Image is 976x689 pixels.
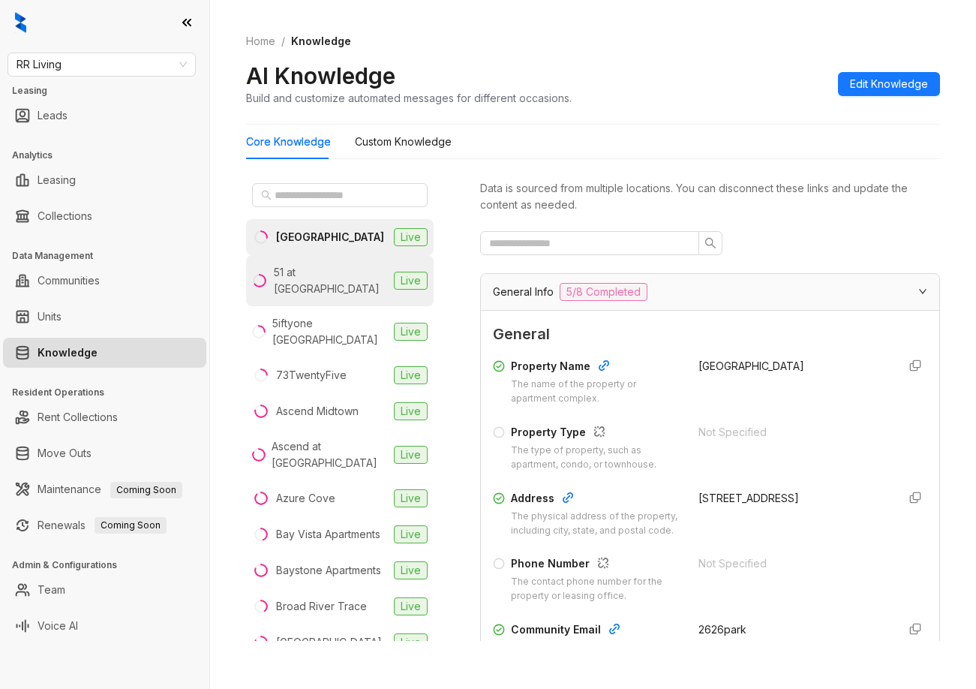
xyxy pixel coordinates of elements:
[394,402,428,420] span: Live
[12,249,209,263] h3: Data Management
[38,101,68,131] a: Leads
[394,366,428,384] span: Live
[838,72,940,96] button: Edit Knowledge
[15,12,26,33] img: logo
[918,287,927,296] span: expanded
[38,510,167,540] a: RenewalsComing Soon
[3,266,206,296] li: Communities
[38,402,118,432] a: Rent Collections
[38,165,76,195] a: Leasing
[3,201,206,231] li: Collections
[291,35,351,47] span: Knowledge
[38,338,98,368] a: Knowledge
[698,424,886,441] div: Not Specified
[3,302,206,332] li: Units
[511,490,680,510] div: Address
[276,526,380,543] div: Bay Vista Apartments
[243,33,278,50] a: Home
[394,323,428,341] span: Live
[12,84,209,98] h3: Leasing
[3,575,206,605] li: Team
[38,266,100,296] a: Communities
[394,633,428,651] span: Live
[698,360,804,372] span: [GEOGRAPHIC_DATA]
[511,510,680,538] div: The physical address of the property, including city, state, and postal code.
[276,367,347,384] div: 73TwentyFive
[17,53,187,76] span: RR Living
[12,386,209,399] h3: Resident Operations
[272,438,388,471] div: Ascend at [GEOGRAPHIC_DATA]
[480,180,940,213] div: Data is sourced from multiple locations. You can disconnect these links and update the content as...
[281,33,285,50] li: /
[394,446,428,464] span: Live
[698,490,886,507] div: [STREET_ADDRESS]
[850,76,928,92] span: Edit Knowledge
[276,598,367,615] div: Broad River Trace
[394,272,428,290] span: Live
[511,424,680,444] div: Property Type
[511,621,680,641] div: Community Email
[511,444,680,472] div: The type of property, such as apartment, condo, or townhouse.
[3,165,206,195] li: Leasing
[38,201,92,231] a: Collections
[246,90,572,106] div: Build and customize automated messages for different occasions.
[276,562,381,579] div: Baystone Apartments
[394,489,428,507] span: Live
[38,302,62,332] a: Units
[511,358,680,378] div: Property Name
[261,190,272,200] span: search
[3,438,206,468] li: Move Outs
[394,228,428,246] span: Live
[38,575,65,605] a: Team
[274,264,388,297] div: 51 at [GEOGRAPHIC_DATA]
[272,315,388,348] div: 5iftyone [GEOGRAPHIC_DATA]
[276,229,384,245] div: [GEOGRAPHIC_DATA]
[95,517,167,534] span: Coming Soon
[355,134,452,150] div: Custom Knowledge
[698,555,886,572] div: Not Specified
[493,323,927,346] span: General
[481,274,939,310] div: General Info5/8 Completed
[38,438,92,468] a: Move Outs
[704,237,716,249] span: search
[276,490,335,507] div: Azure Cove
[3,474,206,504] li: Maintenance
[246,134,331,150] div: Core Knowledge
[394,561,428,579] span: Live
[3,101,206,131] li: Leads
[698,623,746,636] span: 2626park
[276,634,382,651] div: [GEOGRAPHIC_DATA]
[110,482,182,498] span: Coming Soon
[493,284,554,300] span: General Info
[246,62,395,90] h2: AI Knowledge
[511,378,680,406] div: The name of the property or apartment complex.
[38,611,78,641] a: Voice AI
[3,338,206,368] li: Knowledge
[3,402,206,432] li: Rent Collections
[560,283,647,301] span: 5/8 Completed
[12,149,209,162] h3: Analytics
[394,597,428,615] span: Live
[511,575,680,603] div: The contact phone number for the property or leasing office.
[3,611,206,641] li: Voice AI
[12,558,209,572] h3: Admin & Configurations
[511,555,680,575] div: Phone Number
[3,510,206,540] li: Renewals
[276,403,359,420] div: Ascend Midtown
[394,525,428,543] span: Live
